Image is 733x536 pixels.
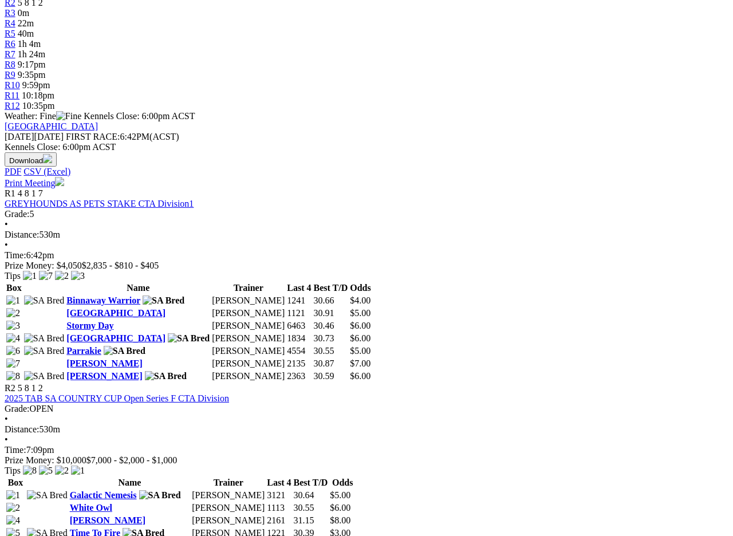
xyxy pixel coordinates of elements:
[5,240,8,250] span: •
[82,261,159,270] span: $2,835 - $810 - $405
[286,320,312,332] td: 6463
[313,345,349,357] td: 30.55
[23,271,37,281] img: 1
[313,282,349,294] th: Best T/D
[191,515,265,526] td: [PERSON_NAME]
[5,49,15,59] a: R7
[66,308,165,318] a: [GEOGRAPHIC_DATA]
[5,111,84,121] span: Weather: Fine
[330,515,350,525] span: $8.00
[5,132,64,141] span: [DATE]
[56,111,81,121] img: Fine
[5,167,728,177] div: Download
[66,358,142,368] a: [PERSON_NAME]
[18,49,45,59] span: 1h 24m
[5,445,728,455] div: 7:09pm
[211,308,285,319] td: [PERSON_NAME]
[5,455,728,466] div: Prize Money: $10,000
[211,295,285,306] td: [PERSON_NAME]
[69,477,191,488] th: Name
[350,358,371,368] span: $7.00
[286,358,312,369] td: 2135
[266,515,291,526] td: 2161
[293,477,329,488] th: Best T/D
[6,371,20,381] img: 8
[18,70,46,80] span: 9:35pm
[5,90,19,100] a: R11
[104,346,145,356] img: SA Bred
[5,414,8,424] span: •
[66,295,140,305] a: Binnaway Warrior
[286,308,312,319] td: 1121
[6,346,20,356] img: 6
[5,101,20,111] a: R12
[293,502,329,514] td: 30.55
[55,177,64,186] img: printer.svg
[350,295,371,305] span: $4.00
[5,70,15,80] span: R9
[266,477,291,488] th: Last 4
[5,209,728,219] div: 5
[18,383,43,393] span: 5 8 1 2
[5,60,15,69] a: R8
[313,320,349,332] td: 30.46
[350,308,371,318] span: $5.00
[168,333,210,344] img: SA Bred
[8,478,23,487] span: Box
[39,466,53,476] img: 5
[5,230,39,239] span: Distance:
[211,333,285,344] td: [PERSON_NAME]
[18,60,46,69] span: 9:17pm
[5,8,15,18] a: R3
[6,490,20,500] img: 1
[293,515,329,526] td: 31.15
[5,39,15,49] a: R6
[350,321,371,330] span: $6.00
[24,295,65,306] img: SA Bred
[55,271,69,281] img: 2
[5,167,21,176] a: PDF
[5,261,728,271] div: Prize Money: $4,050
[5,424,39,434] span: Distance:
[5,250,26,260] span: Time:
[211,358,285,369] td: [PERSON_NAME]
[5,424,728,435] div: 530m
[5,466,21,475] span: Tips
[5,18,15,28] a: R4
[5,230,728,240] div: 530m
[5,404,30,413] span: Grade:
[5,188,15,198] span: R1
[43,154,52,163] img: download.svg
[86,455,178,465] span: $7,000 - $2,000 - $1,000
[5,178,64,188] a: Print Meeting
[286,282,312,294] th: Last 4
[5,404,728,414] div: OPEN
[349,282,371,294] th: Odds
[5,121,98,131] a: [GEOGRAPHIC_DATA]
[5,152,57,167] button: Download
[5,80,20,90] a: R10
[70,503,112,513] a: White Owl
[6,358,20,369] img: 7
[286,333,312,344] td: 1834
[70,490,137,500] a: Galactic Nemesis
[350,371,371,381] span: $6.00
[211,282,285,294] th: Trainer
[293,490,329,501] td: 30.64
[6,515,20,526] img: 4
[23,466,37,476] img: 8
[22,80,50,90] span: 9:59pm
[66,371,142,381] a: [PERSON_NAME]
[313,358,349,369] td: 30.87
[6,295,20,306] img: 1
[66,132,120,141] span: FIRST RACE:
[6,283,22,293] span: Box
[143,295,184,306] img: SA Bred
[55,466,69,476] img: 2
[66,333,165,343] a: [GEOGRAPHIC_DATA]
